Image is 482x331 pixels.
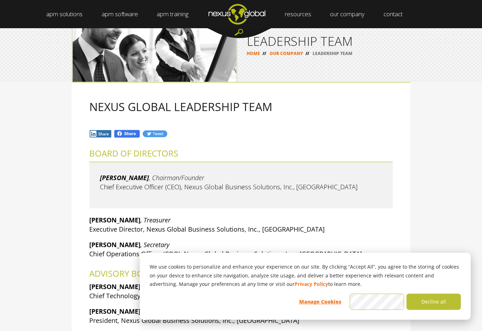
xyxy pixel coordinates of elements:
[100,173,149,182] em: [PERSON_NAME]
[100,183,357,191] span: Chief Executive Officer (CEO), Nexus Global Business Solutions, Inc., [GEOGRAPHIC_DATA]
[140,253,471,320] div: Cookie banner
[89,100,393,113] h2: NEXUS GLOBAL LEADERSHIP TEAM
[270,50,303,56] a: OUR COMPANY
[142,130,168,138] img: Tw.jpg
[140,240,169,249] em: , Secretary
[293,294,347,310] button: Manage Cookies
[89,250,362,258] span: Chief Operations Officer (COO), Nexus Global Business Solutions, Inc., [GEOGRAPHIC_DATA]
[114,129,140,138] img: Fb.png
[89,240,140,249] strong: [PERSON_NAME]
[247,35,401,47] h1: LEADERSHIP TEAM
[89,216,140,224] strong: [PERSON_NAME]
[247,50,260,56] a: HOME
[350,294,404,310] button: Accept all
[150,263,461,289] p: We use cookies to personalize and enhance your experience on our site. By clicking “Accept All”, ...
[406,294,461,310] button: Decline all
[89,225,325,233] span: Executive Director, Nexus Global Business Solutions, Inc., [GEOGRAPHIC_DATA]
[89,130,112,138] img: In.jpg
[89,282,140,291] strong: [PERSON_NAME]
[303,50,312,56] span: //
[260,50,269,56] span: //
[140,216,170,224] em: , Treasurer
[89,307,140,315] strong: [PERSON_NAME]
[295,280,328,289] a: Privacy Policy
[89,316,299,325] span: President, Nexus Global Business Solutions, Inc., [GEOGRAPHIC_DATA]
[89,292,362,300] span: Chief Technology Officer (CTO), Nexus Global Business Solutions, Inc., [GEOGRAPHIC_DATA]
[149,173,204,182] em: , Chairman/Founder
[89,149,393,158] h2: BOARD OF DIRECTORS
[89,269,393,278] h2: ADVISORY BOARD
